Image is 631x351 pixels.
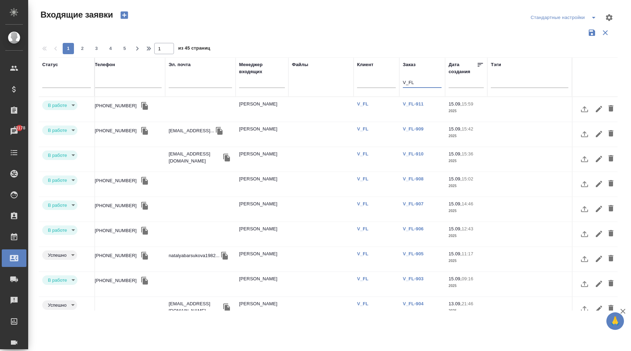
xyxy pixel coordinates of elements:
[605,151,617,167] button: Удалить
[42,175,77,185] div: В работе
[576,300,593,317] button: Загрузить файл
[593,126,605,142] button: Редактировать
[449,151,462,157] p: 15.09,
[605,126,617,142] button: Удалить
[403,151,424,157] a: V_FL-910
[449,126,462,132] p: 15.09,
[236,147,288,172] td: [PERSON_NAME]
[462,176,473,181] p: 15:02
[119,45,130,52] span: 5
[449,307,484,314] p: 2025
[46,152,69,158] button: В работе
[593,151,605,167] button: Редактировать
[605,300,617,317] button: Удалить
[605,250,617,267] button: Удалить
[42,126,77,135] div: В работе
[236,247,288,272] td: [PERSON_NAME]
[46,302,69,308] button: Успешно
[139,225,150,236] button: Скопировать
[403,61,416,68] div: Заказ
[139,101,150,111] button: Скопировать
[593,200,605,217] button: Редактировать
[42,151,77,160] div: В работе
[403,251,424,256] a: V_FL-905
[169,61,190,68] div: Эл. почта
[236,222,288,247] td: [PERSON_NAME]
[605,275,617,292] button: Удалить
[357,301,368,306] a: V_FL
[77,45,88,52] span: 2
[357,276,368,281] a: V_FL
[219,250,230,261] button: Скопировать
[239,61,285,75] div: Менеджер входящих
[46,277,69,283] button: В работе
[449,257,484,264] p: 2025
[449,108,484,115] p: 2025
[449,183,484,190] p: 2025
[95,127,137,134] div: [PHONE_NUMBER]
[606,312,624,330] button: 🙏
[449,282,484,289] p: 2025
[105,43,116,54] button: 4
[491,61,501,68] div: Тэги
[462,151,473,157] p: 15:36
[119,43,130,54] button: 5
[139,200,150,211] button: Скопировать
[42,300,77,310] div: В работе
[139,126,150,136] button: Скопировать
[576,225,593,242] button: Загрузить файл
[91,45,102,52] span: 3
[576,275,593,292] button: Загрузить файл
[357,151,368,157] a: V_FL
[95,227,137,234] div: [PHONE_NUMBER]
[105,45,116,52] span: 4
[576,175,593,192] button: Загрузить файл
[91,43,102,54] button: 3
[178,44,210,54] span: из 45 страниц
[357,176,368,181] a: V_FL
[462,251,473,256] p: 11:17
[449,176,462,181] p: 15.09,
[42,250,77,260] div: В работе
[42,61,58,68] div: Статус
[605,200,617,217] button: Удалить
[2,123,26,140] a: 43178
[605,175,617,192] button: Удалить
[95,102,137,109] div: [PHONE_NUMBER]
[605,225,617,242] button: Удалить
[462,226,473,231] p: 12:43
[403,126,424,132] a: V_FL-909
[39,9,113,20] span: Входящие заявки
[46,252,69,258] button: Успешно
[449,101,462,107] p: 15.09,
[46,202,69,208] button: В работе
[236,272,288,296] td: [PERSON_NAME]
[593,225,605,242] button: Редактировать
[139,250,150,261] button: Скопировать
[529,12,601,23] div: split button
[593,175,605,192] button: Редактировать
[576,250,593,267] button: Загрузить файл
[576,200,593,217] button: Загрузить файл
[169,151,221,165] p: [EMAIL_ADDRESS][DOMAIN_NAME]
[403,176,424,181] a: V_FL-908
[9,125,30,132] span: 43178
[576,126,593,142] button: Загрузить файл
[236,297,288,321] td: [PERSON_NAME]
[95,202,137,209] div: [PHONE_NUMBER]
[357,61,373,68] div: Клиент
[95,277,137,284] div: [PHONE_NUMBER]
[236,197,288,222] td: [PERSON_NAME]
[214,126,225,136] button: Скопировать
[585,26,599,39] button: Сохранить фильтры
[236,172,288,197] td: [PERSON_NAME]
[116,9,133,21] button: Создать
[236,97,288,122] td: [PERSON_NAME]
[169,300,221,314] p: [EMAIL_ADDRESS][DOMAIN_NAME]
[403,226,424,231] a: V_FL-906
[462,201,473,206] p: 14:46
[169,127,214,134] p: [EMAIL_ADDRESS]...
[449,301,462,306] p: 13.09,
[403,201,424,206] a: V_FL-907
[46,127,69,133] button: В работе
